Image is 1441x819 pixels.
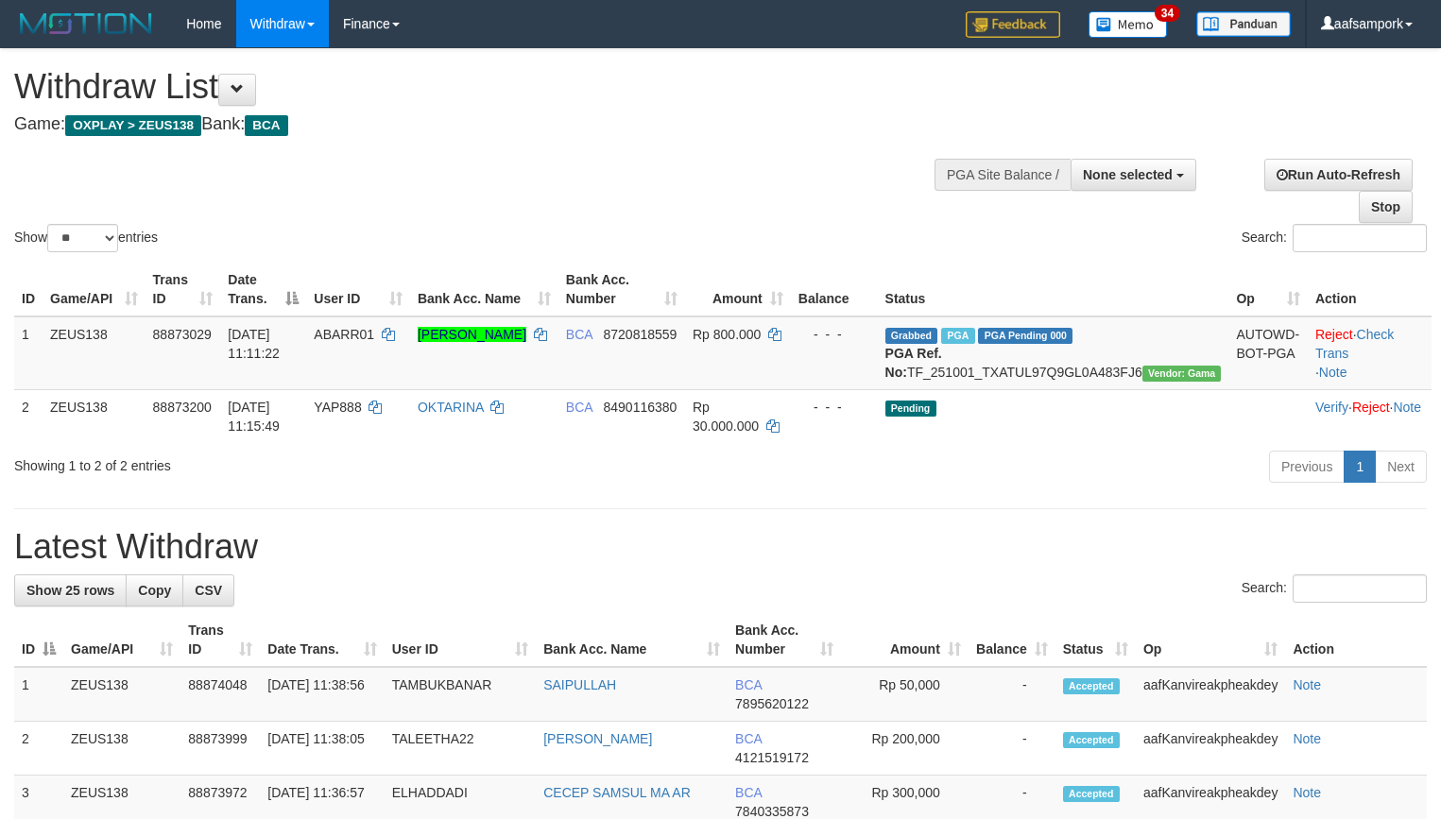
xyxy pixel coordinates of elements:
[43,316,146,390] td: ZEUS138
[63,613,180,667] th: Game/API: activate to sort column ascending
[14,449,586,475] div: Showing 1 to 2 of 2 entries
[693,400,759,434] span: Rp 30.000.000
[543,731,652,746] a: [PERSON_NAME]
[1242,574,1427,603] label: Search:
[228,327,280,361] span: [DATE] 11:11:22
[14,263,43,316] th: ID
[1352,400,1390,415] a: Reject
[1055,613,1136,667] th: Status: activate to sort column ascending
[841,722,969,776] td: Rp 200,000
[735,677,762,692] span: BCA
[1293,574,1427,603] input: Search:
[14,224,158,252] label: Show entries
[1393,400,1421,415] a: Note
[1308,316,1432,390] td: · ·
[543,677,616,692] a: SAIPULLAH
[1071,159,1196,191] button: None selected
[1242,224,1427,252] label: Search:
[14,9,158,38] img: MOTION_logo.png
[1319,365,1347,380] a: Note
[180,667,260,722] td: 88874048
[885,328,938,344] span: Grabbed
[978,328,1072,344] span: PGA Pending
[63,722,180,776] td: ZEUS138
[1293,731,1321,746] a: Note
[969,722,1055,776] td: -
[1155,5,1180,22] span: 34
[1196,11,1291,37] img: panduan.png
[260,722,384,776] td: [DATE] 11:38:05
[558,263,685,316] th: Bank Acc. Number: activate to sort column ascending
[603,400,677,415] span: Copy 8490116380 to clipboard
[63,667,180,722] td: ZEUS138
[410,263,558,316] th: Bank Acc. Name: activate to sort column ascending
[14,667,63,722] td: 1
[1285,613,1427,667] th: Action
[14,316,43,390] td: 1
[798,325,870,344] div: - - -
[14,389,43,443] td: 2
[385,722,536,776] td: TALEETHA22
[566,400,592,415] span: BCA
[180,613,260,667] th: Trans ID: activate to sort column ascending
[228,400,280,434] span: [DATE] 11:15:49
[14,574,127,606] a: Show 25 rows
[314,327,374,342] span: ABARR01
[1063,678,1120,694] span: Accepted
[1315,327,1353,342] a: Reject
[1308,263,1432,316] th: Action
[1293,677,1321,692] a: Note
[314,400,361,415] span: YAP888
[1142,366,1222,382] span: Vendor URL: https://trx31.1velocity.biz
[735,804,809,819] span: Copy 7840335873 to clipboard
[885,346,942,380] b: PGA Ref. No:
[536,613,728,667] th: Bank Acc. Name: activate to sort column ascending
[14,115,942,134] h4: Game: Bank:
[1375,451,1427,483] a: Next
[685,263,791,316] th: Amount: activate to sort column ascending
[43,263,146,316] th: Game/API: activate to sort column ascending
[885,401,936,417] span: Pending
[791,263,878,316] th: Balance
[220,263,306,316] th: Date Trans.: activate to sort column descending
[14,722,63,776] td: 2
[735,750,809,765] span: Copy 4121519172 to clipboard
[245,115,287,136] span: BCA
[1063,732,1120,748] span: Accepted
[728,613,841,667] th: Bank Acc. Number: activate to sort column ascending
[1136,667,1285,722] td: aafKanvireakpheakdey
[14,613,63,667] th: ID: activate to sort column descending
[195,583,222,598] span: CSV
[1264,159,1413,191] a: Run Auto-Refresh
[693,327,761,342] span: Rp 800.000
[1315,327,1394,361] a: Check Trans
[603,327,677,342] span: Copy 8720818559 to clipboard
[1136,722,1285,776] td: aafKanvireakpheakdey
[1269,451,1345,483] a: Previous
[841,667,969,722] td: Rp 50,000
[306,263,410,316] th: User ID: activate to sort column ascending
[146,263,221,316] th: Trans ID: activate to sort column ascending
[798,398,870,417] div: - - -
[1083,167,1173,182] span: None selected
[1344,451,1376,483] a: 1
[180,722,260,776] td: 88873999
[878,316,1229,390] td: TF_251001_TXATUL97Q9GL0A483FJ6
[385,667,536,722] td: TAMBUKBANAR
[966,11,1060,38] img: Feedback.jpg
[1136,613,1285,667] th: Op: activate to sort column ascending
[126,574,183,606] a: Copy
[735,696,809,711] span: Copy 7895620122 to clipboard
[735,731,762,746] span: BCA
[418,327,526,342] a: [PERSON_NAME]
[385,613,536,667] th: User ID: activate to sort column ascending
[65,115,201,136] span: OXPLAY > ZEUS138
[841,613,969,667] th: Amount: activate to sort column ascending
[14,528,1427,566] h1: Latest Withdraw
[138,583,171,598] span: Copy
[543,785,691,800] a: CECEP SAMSUL MA AR
[1308,389,1432,443] td: · ·
[1315,400,1348,415] a: Verify
[566,327,592,342] span: BCA
[26,583,114,598] span: Show 25 rows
